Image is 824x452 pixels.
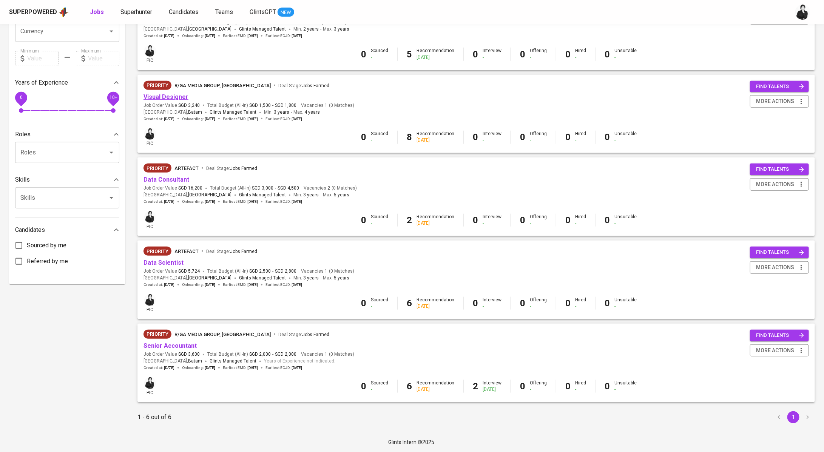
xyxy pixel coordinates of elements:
button: Open [106,26,117,37]
b: 2 [473,381,478,392]
span: [DATE] [205,33,215,39]
div: Offering [530,48,547,60]
img: medwi@glints.com [144,294,156,306]
div: - [371,54,388,61]
div: Roles [15,127,119,142]
span: SGD 1,800 [275,102,296,109]
a: Superpoweredapp logo [9,6,69,18]
span: [DATE] [205,365,215,370]
span: Onboarding : [182,116,215,122]
div: [DATE] [417,220,454,227]
p: Skills [15,175,30,184]
div: - [371,137,388,143]
span: 1 [324,268,327,275]
b: 0 [565,298,571,309]
div: Skills [15,172,119,187]
b: 0 [605,215,610,225]
div: - [483,137,501,143]
p: Roles [15,130,31,139]
img: medwi@glints.com [144,377,156,389]
b: 0 [361,381,366,392]
span: Referred by me [27,257,68,266]
span: SGD 3,600 [178,351,200,358]
span: [GEOGRAPHIC_DATA] , [144,191,231,199]
span: Earliest ECJD : [265,282,302,287]
div: pic [144,210,157,230]
span: find talents [756,248,804,257]
b: 0 [361,132,366,142]
span: more actions [756,180,794,189]
div: - [530,220,547,227]
span: 3 years [274,110,289,115]
b: 0 [605,49,610,60]
span: Min. [293,192,319,197]
p: Candidates [15,225,45,234]
b: 0 [605,132,610,142]
span: more actions [756,346,794,355]
div: - [530,137,547,143]
a: Jobs [90,8,105,17]
div: - [614,386,637,393]
a: Data Scientist [144,259,184,266]
b: 0 [520,132,525,142]
span: 5 years [334,192,349,197]
span: [DATE] [247,199,258,204]
span: Job Order Value [144,268,200,275]
span: Onboarding : [182,282,215,287]
span: Created at : [144,33,174,39]
span: Earliest EMD : [223,365,258,370]
span: find talents [756,82,804,91]
span: Deal Stage : [206,166,257,171]
div: Superpowered [9,8,57,17]
span: Jobs Farmed [302,332,329,337]
span: NEW [278,9,294,16]
span: Sourced by me [27,241,66,250]
span: Priority [144,330,171,338]
span: Onboarding : [182,33,215,39]
span: - [320,191,321,199]
span: - [275,185,276,191]
span: [GEOGRAPHIC_DATA] [188,191,231,199]
input: Value [27,51,59,66]
span: [DATE] [205,116,215,122]
span: Deal Stage : [206,249,257,254]
span: 2 years [303,26,319,32]
div: Years of Experience [15,75,119,90]
span: R/GA MEDIA GROUP, [GEOGRAPHIC_DATA] [174,83,271,88]
span: Min. [264,110,289,115]
span: 3 years [303,275,319,281]
button: find talents [750,164,809,175]
button: find talents [750,247,809,258]
div: - [371,220,388,227]
b: 2 [407,215,412,225]
b: 5 [407,49,412,60]
div: [DATE] [417,137,454,143]
span: - [272,351,273,358]
b: 0 [520,215,525,225]
div: Interview [483,214,501,227]
span: Vacancies ( 0 Matches ) [304,185,357,191]
span: Created at : [144,365,174,370]
span: [GEOGRAPHIC_DATA] , [144,358,202,365]
span: 4 years [304,110,320,115]
span: [DATE] [164,199,174,204]
div: Interview [483,297,501,310]
span: R/GA MEDIA GROUP, [GEOGRAPHIC_DATA] [174,332,271,337]
div: Sourced [371,214,388,227]
span: Onboarding : [182,365,215,370]
span: [GEOGRAPHIC_DATA] , [144,109,202,116]
span: find talents [756,165,804,174]
div: Hired [575,380,586,393]
div: New Job received from Demand Team [144,330,171,339]
span: more actions [756,97,794,106]
div: Unsuitable [614,48,637,60]
span: 1 [324,351,327,358]
b: 0 [361,298,366,309]
span: - [320,26,321,33]
div: Sourced [371,297,388,310]
img: medwi@glints.com [144,128,156,140]
span: SGD 16,200 [178,185,202,191]
span: Glints Managed Talent [210,110,256,115]
button: find talents [750,330,809,341]
span: Min. [293,26,319,32]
